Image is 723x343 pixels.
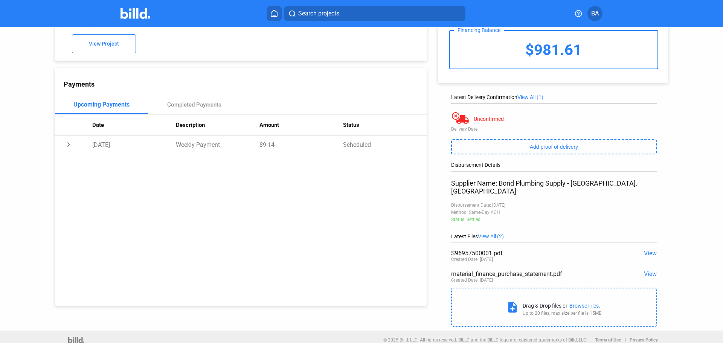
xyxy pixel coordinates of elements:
span: View All (1) [517,94,543,100]
span: Search projects [298,9,339,18]
td: $9.14 [259,136,343,154]
div: Latest Files [451,233,657,239]
img: Billd Company Logo [120,8,150,19]
button: Search projects [284,6,465,21]
div: Created Date: [DATE] [451,277,493,283]
span: View All (2) [478,233,504,239]
div: Completed Payments [167,101,221,108]
div: Payments [64,80,427,88]
td: Scheduled [343,136,427,154]
div: Disbursement Details [451,162,657,168]
p: | [625,337,626,343]
div: Drag & Drop files or [523,303,567,309]
div: Financing Balance [454,27,504,33]
th: Amount [259,114,343,136]
div: Unconfirmed [474,116,504,122]
button: View Project [72,34,136,53]
b: Terms of Use [595,337,621,343]
div: Latest Delivery Confirmation [451,94,657,100]
span: View Project [89,41,119,47]
th: Status [343,114,427,136]
div: Method: Same-Day ACH [451,210,657,215]
div: $981.61 [450,31,657,69]
div: S96957500001.pdf [451,250,616,257]
th: Description [176,114,259,136]
button: BA [587,6,602,21]
button: Add proof of delivery [451,139,657,154]
div: Created Date: [DATE] [451,257,493,262]
span: Add proof of delivery [530,144,578,150]
th: Date [92,114,176,136]
div: Browse Files. [569,303,600,309]
mat-icon: note_add [506,301,519,314]
div: material_finance_purchase_statement.pdf [451,270,616,277]
div: Upcoming Payments [73,101,130,108]
div: Up to 20 files, max size per file is 15MB [523,311,601,316]
span: View [644,270,657,277]
b: Privacy Policy [630,337,658,343]
div: Supplier Name: Bond Plumbing Supply - [GEOGRAPHIC_DATA], [GEOGRAPHIC_DATA] [451,179,657,195]
div: Delivery Date: [451,127,657,132]
span: BA [591,9,599,18]
td: [DATE] [92,136,176,154]
img: logo [68,337,84,343]
div: Disbursement Date: [DATE] [451,203,657,208]
td: Weekly Payment [176,136,259,154]
p: © 2025 Billd, LLC. All rights reserved. BILLD and the BILLD logo are registered trademarks of Bil... [383,337,587,343]
div: Status: Settled [451,217,657,222]
span: View [644,250,657,257]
